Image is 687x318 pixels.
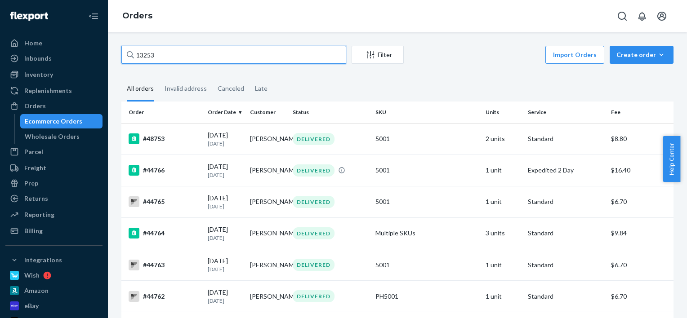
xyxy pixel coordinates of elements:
a: Amazon [5,283,103,298]
td: [PERSON_NAME] [246,155,289,186]
td: $9.84 [607,217,674,249]
div: Returns [24,194,48,203]
a: eBay [5,299,103,313]
a: Orders [5,99,103,113]
div: Filter [352,50,403,59]
div: #44762 [129,291,201,302]
div: DELIVERED [293,164,335,177]
td: 2 units [482,123,524,155]
button: Open Search Box [613,7,631,25]
div: Orders [24,102,46,110]
ol: breadcrumbs [115,3,160,29]
a: Orders [122,11,152,21]
button: Integrations [5,253,103,267]
div: 5001 [375,134,479,143]
button: Help Center [663,136,680,182]
div: [DATE] [208,131,243,147]
button: Close Navigation [85,7,103,25]
div: Prep [24,179,38,188]
p: Standard [528,292,603,301]
div: Replenishments [24,86,72,95]
p: [DATE] [208,203,243,210]
td: $16.40 [607,155,674,186]
div: Parcel [24,147,43,156]
a: Wish [5,268,103,283]
div: 5001 [375,261,479,269]
div: Invalid address [165,77,207,100]
p: [DATE] [208,265,243,273]
div: Integrations [24,256,62,265]
div: Wholesale Orders [25,132,80,141]
div: Freight [24,163,46,172]
td: [PERSON_NAME] [246,249,289,281]
td: [PERSON_NAME] [246,281,289,312]
th: SKU [372,102,482,123]
td: $6.70 [607,186,674,217]
div: [DATE] [208,194,243,210]
td: $6.70 [607,249,674,281]
p: Standard [528,197,603,206]
button: Open account menu [653,7,671,25]
div: Inventory [24,70,53,79]
a: Freight [5,161,103,175]
th: Order [121,102,204,123]
div: All orders [127,77,154,102]
a: Parcel [5,145,103,159]
td: 1 unit [482,155,524,186]
td: 1 unit [482,281,524,312]
p: [DATE] [208,140,243,147]
div: DELIVERED [293,259,335,271]
div: Ecommerce Orders [25,117,82,126]
a: Billing [5,224,103,238]
td: 1 unit [482,186,524,217]
p: [DATE] [208,171,243,179]
button: Filter [352,46,404,64]
td: 1 unit [482,249,524,281]
a: Replenishments [5,84,103,98]
a: Prep [5,176,103,190]
a: Reporting [5,208,103,222]
td: [PERSON_NAME] [246,186,289,217]
p: [DATE] [208,234,243,242]
th: Status [289,102,372,123]
div: [DATE] [208,225,243,242]
a: Inbounds [5,51,103,66]
th: Fee [607,102,674,123]
div: DELIVERED [293,133,335,145]
th: Units [482,102,524,123]
td: Multiple SKUs [372,217,482,249]
a: Returns [5,191,103,206]
th: Service [524,102,607,123]
td: 3 units [482,217,524,249]
button: Create order [610,46,674,64]
div: #48753 [129,133,201,144]
div: Home [24,39,42,48]
p: [DATE] [208,297,243,305]
div: #44763 [129,260,201,270]
td: $8.80 [607,123,674,155]
div: eBay [24,301,39,310]
div: Reporting [24,210,54,219]
button: Open notifications [633,7,651,25]
div: DELIVERED [293,196,335,208]
img: Flexport logo [10,12,48,21]
div: Billing [24,226,43,235]
div: 5001 [375,166,479,175]
div: 5001 [375,197,479,206]
div: PH5001 [375,292,479,301]
div: [DATE] [208,162,243,179]
div: Canceled [218,77,244,100]
td: $6.70 [607,281,674,312]
div: Wish [24,271,40,280]
div: Create order [616,50,667,59]
div: Customer [250,108,285,116]
div: Amazon [24,286,49,295]
div: DELIVERED [293,290,335,302]
td: [PERSON_NAME] [246,123,289,155]
p: Standard [528,134,603,143]
div: #44765 [129,196,201,207]
div: Late [255,77,268,100]
div: [DATE] [208,256,243,273]
th: Order Date [204,102,246,123]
